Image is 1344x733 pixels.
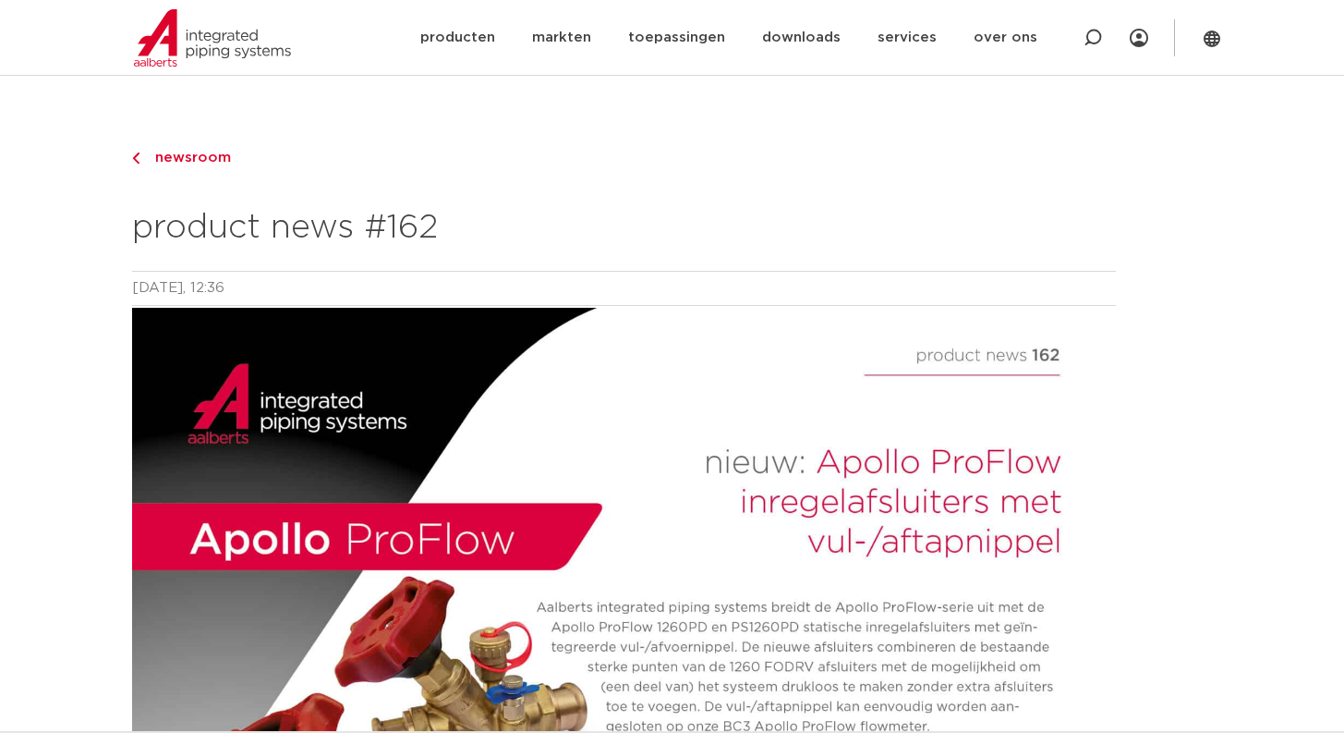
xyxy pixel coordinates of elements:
[132,206,1116,250] h2: product news #162
[132,153,139,165] img: chevron-right.svg
[183,281,186,295] span: ,
[190,281,224,295] time: 12:36
[132,147,1116,169] a: newsroom
[144,151,231,165] span: newsroom
[132,281,183,295] time: [DATE]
